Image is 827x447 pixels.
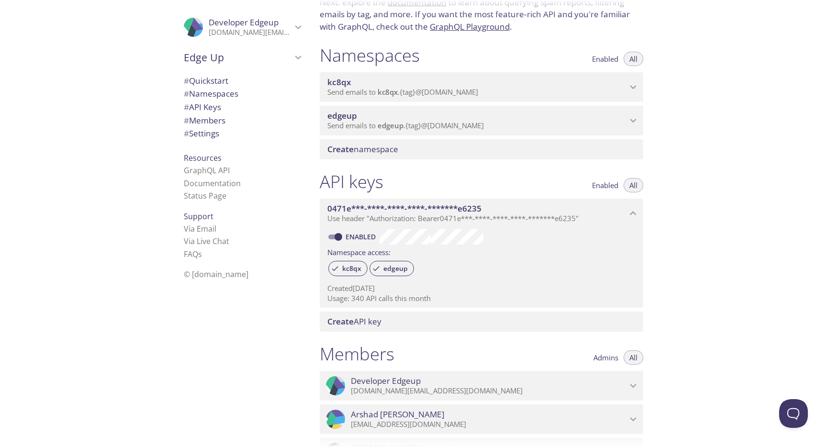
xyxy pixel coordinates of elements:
a: GraphQL API [184,165,230,176]
button: All [624,178,643,192]
button: Admins [588,350,624,365]
div: Developer Edgeup [320,371,643,401]
div: Members [176,114,308,127]
span: Edge Up [184,51,292,64]
span: edgeup [378,264,413,273]
span: namespace [327,144,398,155]
div: Developer Edgeup [176,11,308,43]
div: edgeup namespace [320,106,643,135]
iframe: Help Scout Beacon - Open [779,399,808,428]
span: Members [184,115,225,126]
button: All [624,52,643,66]
p: [EMAIL_ADDRESS][DOMAIN_NAME] [351,420,627,429]
span: Create [327,316,354,327]
div: Arshad Uvais [320,404,643,434]
p: Created [DATE] [327,283,636,293]
span: Arshad [PERSON_NAME] [351,409,445,420]
div: Create API Key [320,312,643,332]
div: Edge Up [176,45,308,70]
label: Namespace access: [327,245,391,258]
span: kc8qx [327,77,351,88]
span: # [184,88,189,99]
span: Send emails to . {tag} @[DOMAIN_NAME] [327,121,484,130]
span: # [184,101,189,112]
div: Namespaces [176,87,308,101]
p: [DOMAIN_NAME][EMAIL_ADDRESS][DOMAIN_NAME] [351,386,627,396]
span: # [184,115,189,126]
a: FAQ [184,249,202,259]
span: Namespaces [184,88,238,99]
span: Support [184,211,213,222]
span: Resources [184,153,222,163]
a: Enabled [344,232,380,241]
button: Enabled [586,178,624,192]
div: Quickstart [176,74,308,88]
div: kc8qx namespace [320,72,643,102]
a: GraphQL Playground [430,21,510,32]
span: edgeup [327,110,357,121]
div: edgeup [369,261,414,276]
h1: API keys [320,171,383,192]
span: s [198,249,202,259]
span: Create [327,144,354,155]
span: # [184,75,189,86]
span: # [184,128,189,139]
div: Create namespace [320,139,643,159]
div: Team Settings [176,127,308,140]
span: kc8qx [336,264,367,273]
a: Status Page [184,190,226,201]
span: API Keys [184,101,221,112]
button: All [624,350,643,365]
h1: Members [320,343,394,365]
div: kc8qx [328,261,368,276]
span: kc8qx [378,87,398,97]
button: Enabled [586,52,624,66]
span: Quickstart [184,75,228,86]
span: API key [327,316,381,327]
a: Via Email [184,223,216,234]
div: API Keys [176,101,308,114]
p: [DOMAIN_NAME][EMAIL_ADDRESS][DOMAIN_NAME] [209,28,292,37]
span: Developer Edgeup [209,17,279,28]
span: © [DOMAIN_NAME] [184,269,248,279]
a: Documentation [184,178,241,189]
span: Developer Edgeup [351,376,421,386]
h1: Namespaces [320,45,420,66]
span: Send emails to . {tag} @[DOMAIN_NAME] [327,87,478,97]
a: Via Live Chat [184,236,229,246]
p: Usage: 340 API calls this month [327,293,636,303]
span: edgeup [378,121,403,130]
span: Settings [184,128,219,139]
